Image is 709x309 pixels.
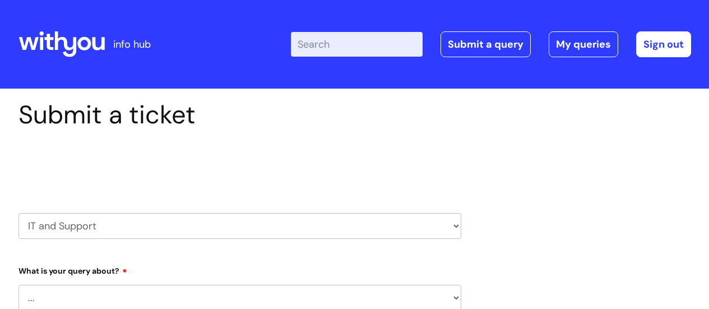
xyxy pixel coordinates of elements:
input: Search [291,32,423,57]
label: What is your query about? [18,262,461,276]
a: Submit a query [441,31,531,57]
h1: Submit a ticket [18,100,461,130]
p: info hub [113,35,151,53]
a: My queries [549,31,618,57]
h2: Select issue type [18,156,461,177]
a: Sign out [636,31,691,57]
div: | - [291,31,691,57]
